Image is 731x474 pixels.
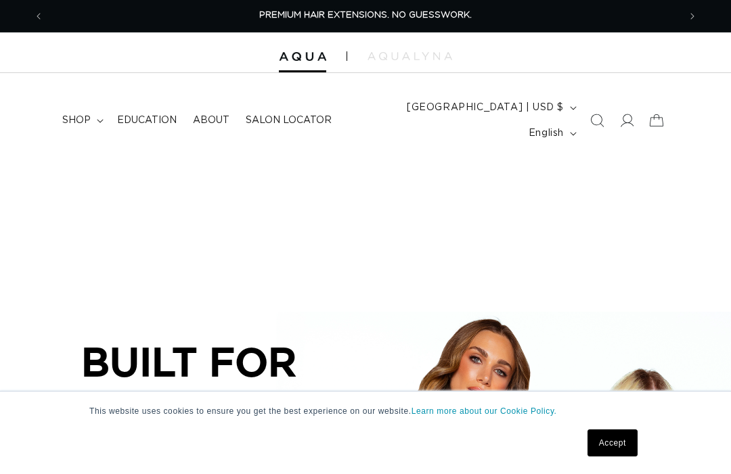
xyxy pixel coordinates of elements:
[89,405,642,417] p: This website uses cookies to ensure you get the best experience on our website.
[24,3,53,29] button: Previous announcement
[529,126,564,141] span: English
[259,11,472,20] span: PREMIUM HAIR EXTENSIONS. NO GUESSWORK.
[185,106,238,135] a: About
[520,120,582,146] button: English
[117,114,177,126] span: Education
[109,106,185,135] a: Education
[399,95,582,120] button: [GEOGRAPHIC_DATA] | USD $
[238,106,340,135] a: Salon Locator
[62,114,91,126] span: shop
[368,52,452,60] img: aqualyna.com
[407,101,564,115] span: [GEOGRAPHIC_DATA] | USD $
[588,429,638,456] a: Accept
[246,114,332,126] span: Salon Locator
[678,3,707,29] button: Next announcement
[582,105,612,135] summary: Search
[412,406,557,416] a: Learn more about our Cookie Policy.
[279,52,326,62] img: Aqua Hair Extensions
[193,114,229,126] span: About
[54,106,109,135] summary: shop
